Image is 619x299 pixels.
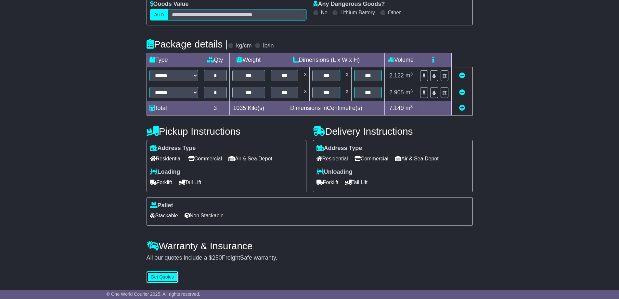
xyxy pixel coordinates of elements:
[150,211,178,221] span: Stackable
[340,9,375,16] label: Lithium Battery
[229,101,268,116] td: Kilo(s)
[406,72,413,79] span: m
[185,211,224,221] span: Non Stackable
[316,145,362,152] label: Address Type
[343,67,351,84] td: x
[150,145,196,152] label: Address Type
[229,53,268,67] td: Weight
[301,67,310,84] td: x
[188,154,222,164] span: Commercial
[268,101,385,116] td: Dimensions in Centimetre(s)
[301,84,310,101] td: x
[355,154,388,164] span: Commercial
[459,105,465,111] a: Add new item
[147,254,473,262] div: All our quotes include a $ FreightSafe warranty.
[233,105,246,111] span: 1035
[268,53,385,67] td: Dimensions (L x W x H)
[388,9,401,16] label: Other
[150,154,182,164] span: Residential
[316,169,353,176] label: Unloading
[236,42,251,49] label: kg/cm
[147,271,178,283] button: Get Quotes
[150,169,180,176] label: Loading
[150,177,172,187] span: Forklift
[179,177,201,187] span: Tail Lift
[343,84,351,101] td: x
[150,9,168,20] label: AUD
[147,101,201,116] td: Total
[147,53,201,67] td: Type
[212,254,222,261] span: 250
[313,1,385,8] label: Any Dangerous Goods?
[201,101,229,116] td: 3
[147,240,473,251] h4: Warranty & Insurance
[395,154,439,164] span: Air & Sea Depot
[389,72,404,79] span: 2.122
[313,126,473,137] h4: Delivery Instructions
[385,53,417,67] td: Volume
[316,177,339,187] span: Forklift
[321,9,328,16] label: No
[410,72,413,76] sup: 3
[410,88,413,93] sup: 3
[406,105,413,111] span: m
[389,89,404,96] span: 2.905
[147,126,306,137] h4: Pickup Instructions
[150,202,173,209] label: Pallet
[459,89,465,96] a: Remove this item
[406,89,413,96] span: m
[410,104,413,109] sup: 3
[150,1,189,8] label: Goods Value
[228,154,272,164] span: Air & Sea Depot
[459,72,465,79] a: Remove this item
[316,154,348,164] span: Residential
[263,42,274,49] label: lb/in
[107,292,200,297] span: © One World Courier 2025. All rights reserved.
[345,177,368,187] span: Tail Lift
[389,105,404,111] span: 7.149
[201,53,229,67] td: Qty
[147,39,228,49] h4: Package details |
